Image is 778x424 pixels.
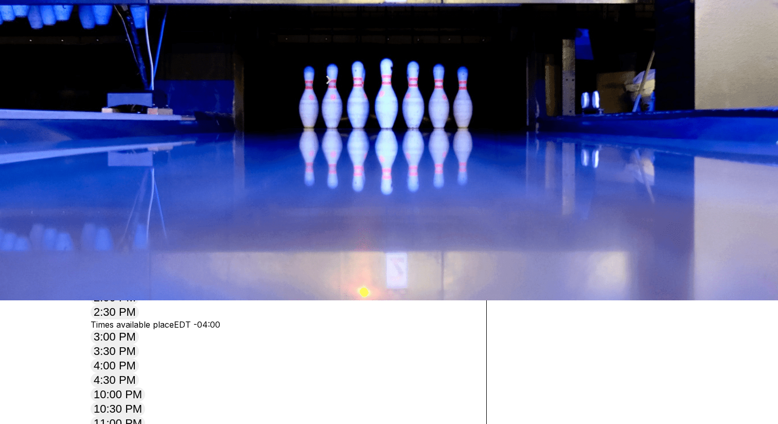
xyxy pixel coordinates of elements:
span: Times available place [91,319,174,330]
button: 3:00 PM [91,330,139,344]
button: 4:30 PM [91,373,139,387]
button: 4:00 PM [91,359,139,373]
button: 10:30 PM [91,402,145,416]
button: 3:30 PM [91,344,139,359]
button: 10:00 PM [91,387,145,402]
span: EDT -04:00 [174,319,220,330]
button: 2:30 PM [91,305,139,319]
button: Next Month [321,72,337,88]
